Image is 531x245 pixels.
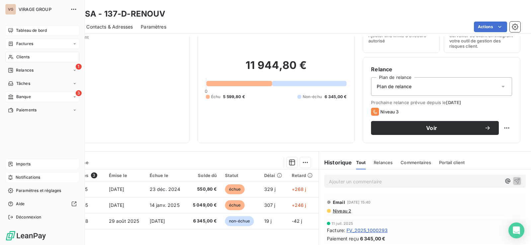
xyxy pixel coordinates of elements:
span: Échu [211,94,221,100]
span: Paiements [16,107,37,113]
span: Paramètres et réglages [16,188,61,194]
div: Open Intercom Messenger [508,222,524,238]
span: Aide [16,201,25,207]
span: 23 déc. 2024 [150,186,181,192]
span: Voir [379,125,484,131]
span: 29 août 2025 [109,218,139,224]
span: Paramètres [141,24,166,30]
span: 550,80 € [191,186,217,193]
div: Solde dû [191,173,217,178]
span: 0 [205,89,207,94]
span: non-échue [225,216,254,226]
span: échue [225,200,245,210]
h3: ENGIE SA - 137-D-RENOUV [58,8,165,20]
button: Voir [371,121,499,135]
span: 6 345,00 € [191,218,217,224]
span: 6 345,00 € [325,94,347,100]
div: Retard [292,173,315,178]
span: Tableau de bord [16,28,47,33]
span: Paiement reçu [327,235,359,242]
span: Plan de relance [377,83,412,90]
span: 307 j [264,202,275,208]
span: Propriétés Client [53,34,181,44]
span: Niveau 2 [332,208,351,214]
span: 6 345,00 € [360,235,386,242]
span: 11 juil. 2025 [332,221,353,225]
span: [DATE] 15:40 [347,200,371,204]
h2: 11 944,80 € [206,59,347,79]
span: [DATE] [446,100,461,105]
span: Contacts & Adresses [86,24,133,30]
span: 1 [76,64,82,70]
span: 14 janv. 2025 [150,202,180,208]
span: échue [225,184,245,194]
span: [DATE] [150,218,165,224]
h6: Relance [371,65,512,73]
span: 3 [91,172,97,178]
span: Imports [16,161,31,167]
span: Banque [16,94,31,100]
span: Surveiller ce client en intégrant votre outil de gestion des risques client. [449,33,515,49]
span: Niveau 3 [380,109,399,114]
span: Non-échu [303,94,322,100]
span: Tout [356,160,366,165]
span: Relances [16,67,34,73]
span: [DATE] [109,186,124,192]
span: Facture : [327,227,345,234]
span: Relances [374,160,393,165]
span: Portail client [439,160,465,165]
span: VIRAGE GROUP [19,7,66,12]
span: 3 [76,90,82,96]
span: Tâches [16,81,30,87]
span: Clients [16,54,30,60]
a: Aide [5,199,79,209]
span: +268 j [292,186,306,192]
span: FV_2025_1000293 [346,227,388,234]
span: [DATE] [109,202,124,208]
span: 5 599,80 € [223,94,245,100]
span: +246 j [292,202,306,208]
span: Commentaires [401,160,431,165]
span: 5 049,00 € [191,202,217,209]
button: Actions [474,22,507,32]
div: Échue le [150,173,183,178]
span: Email [333,200,345,205]
span: 19 j [264,218,272,224]
span: -42 j [292,218,302,224]
span: Déconnexion [16,214,41,220]
div: Émise le [109,173,142,178]
span: 329 j [264,186,276,192]
span: Ajouter une limite d’encours autorisé [368,33,434,43]
h6: Historique [319,158,352,166]
span: Factures [16,41,33,47]
img: Logo LeanPay [5,230,46,241]
span: Notifications [16,174,40,180]
div: VG [5,4,16,15]
div: Délai [264,173,284,178]
div: Statut [225,173,256,178]
span: Prochaine relance prévue depuis le [371,100,512,105]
